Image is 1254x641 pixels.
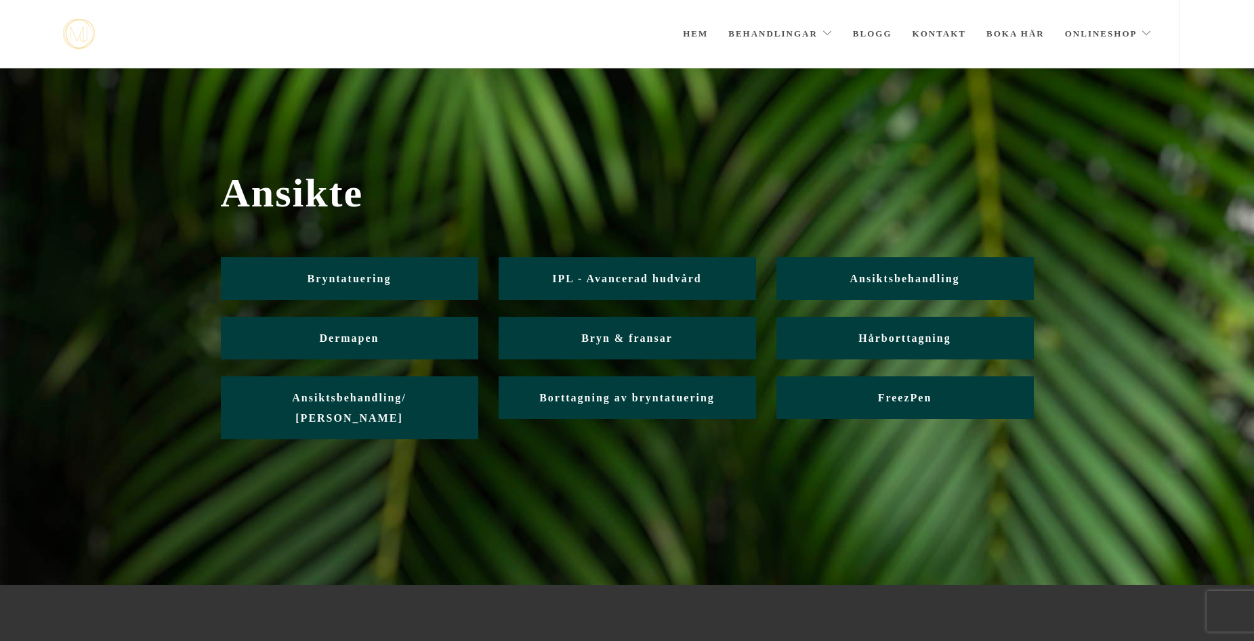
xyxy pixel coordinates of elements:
a: Bryntatuering [221,257,478,300]
a: FreezPen [776,376,1034,419]
a: Ansiktsbehandling/ [PERSON_NAME] [221,376,478,439]
a: Borttagning av bryntatuering [499,376,756,419]
span: Dermapen [320,332,379,344]
img: mjstudio [63,19,95,49]
a: Bryn & fransar [499,317,756,359]
span: IPL - Avancerad hudvård [552,273,701,284]
a: mjstudio mjstudio mjstudio [63,19,95,49]
span: Bryntatuering [308,273,392,284]
span: FreezPen [878,392,932,403]
a: Dermapen [221,317,478,359]
span: Bryn & fransar [581,332,673,344]
span: Ansikte [221,170,1034,217]
span: Hårborttagning [858,332,950,344]
a: IPL - Avancerad hudvård [499,257,756,300]
span: Ansiktsbehandling [850,273,959,284]
span: Borttagning av bryntatuering [539,392,715,403]
a: Hårborttagning [776,317,1034,359]
a: Ansiktsbehandling [776,257,1034,300]
span: Ansiktsbehandling/ [PERSON_NAME] [292,392,406,424]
